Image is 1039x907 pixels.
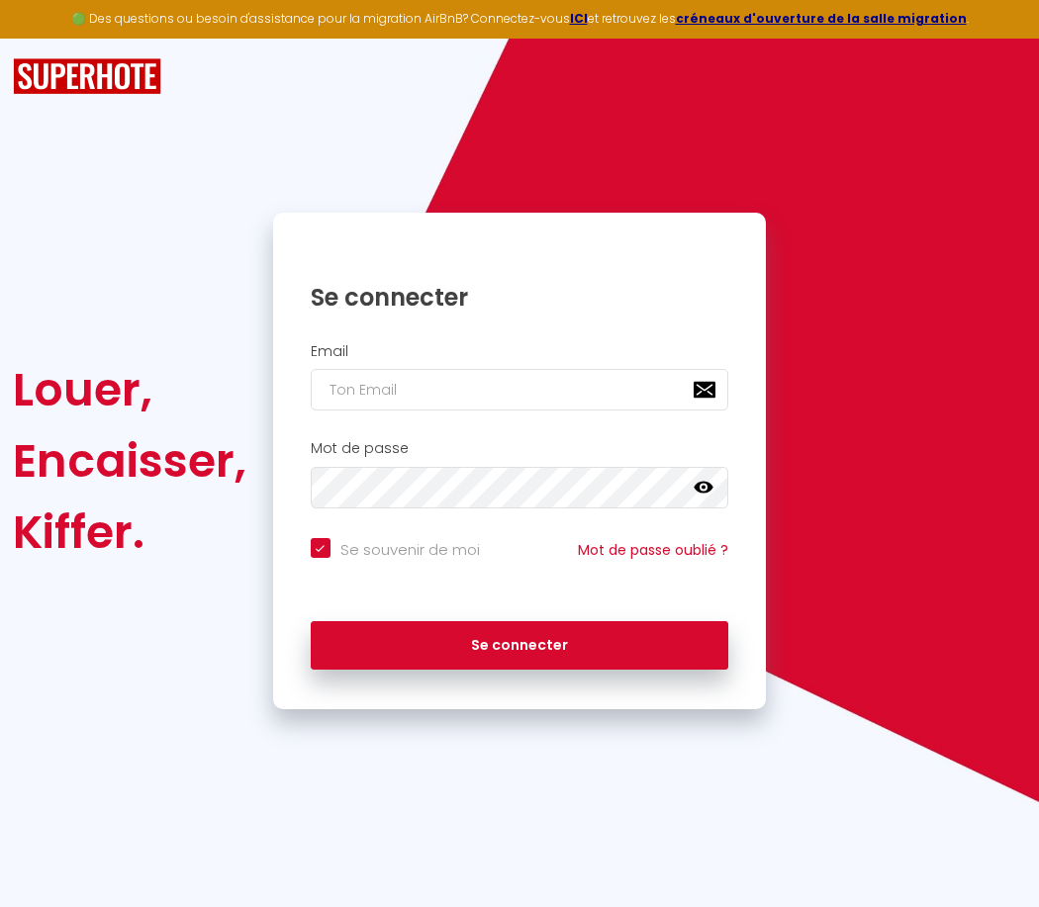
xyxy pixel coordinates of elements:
div: Encaisser, [13,425,246,497]
button: Se connecter [311,621,729,671]
div: Kiffer. [13,497,246,568]
h2: Mot de passe [311,440,729,457]
input: Ton Email [311,369,729,410]
img: SuperHote logo [13,58,161,95]
h1: Se connecter [311,282,729,313]
div: Louer, [13,354,246,425]
a: Mot de passe oublié ? [578,540,728,560]
h2: Email [311,343,729,360]
a: créneaux d'ouverture de la salle migration [676,10,967,27]
a: ICI [570,10,588,27]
